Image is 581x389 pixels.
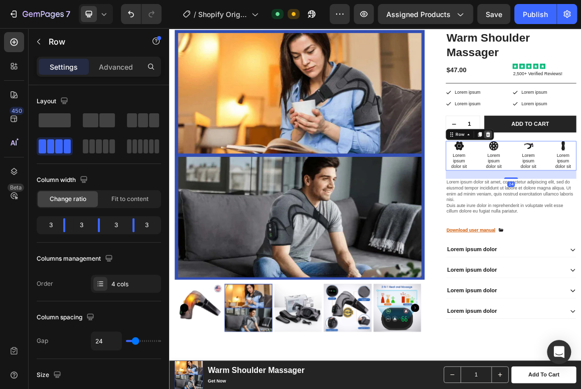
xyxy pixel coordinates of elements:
[108,218,124,232] div: 3
[50,62,78,72] p: Settings
[405,182,442,208] p: Lorem ipsum dolor sit
[37,279,53,288] div: Order
[514,4,556,24] button: Publish
[404,55,497,69] div: $47.00
[406,348,479,359] p: Lorem ipsum dolor
[417,90,455,98] p: Lorem ipsum
[91,332,121,350] input: Auto
[417,106,455,115] p: Lorem ipsum
[405,290,476,300] p: Download user manual
[486,10,502,19] span: Save
[73,218,90,232] div: 3
[477,4,510,24] button: Save
[406,318,479,329] p: Lorem ipsum dolor
[50,194,86,204] span: Change ratio
[514,90,552,98] p: Lorem ipsum
[4,4,75,24] button: 7
[427,128,450,152] input: quantity
[198,9,247,20] span: Shopify Original Product Template
[378,4,473,24] button: Assigned Products
[66,8,70,20] p: 7
[111,280,159,289] div: 4 cols
[99,62,133,72] p: Advanced
[386,9,451,20] span: Assigned Products
[169,28,581,389] iframe: Design area
[547,340,571,364] div: Open Intercom Messenger
[506,182,543,208] p: Lorem ipsum dolor sit
[39,218,55,232] div: 3
[523,9,548,20] div: Publish
[37,336,48,345] div: Gap
[404,128,427,152] button: decrement
[456,182,492,208] p: Lorem ipsum dolor sit
[450,128,472,152] button: increment
[194,9,196,20] span: /
[37,311,96,324] div: Column spacing
[111,194,149,204] span: Fit to content
[494,224,505,232] div: 24
[406,378,479,389] p: Lorem ipsum dolor
[37,173,90,187] div: Column width
[142,218,159,232] div: 3
[37,252,115,266] div: Columns management
[37,368,63,382] div: Size
[514,106,552,115] p: Lorem ipsum
[500,135,555,145] div: Add to cart
[10,107,24,115] div: 450
[8,183,24,191] div: Beta
[37,95,70,108] div: Layout
[121,4,162,24] div: Undo/Redo
[416,151,433,160] div: Row
[49,36,134,48] p: Row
